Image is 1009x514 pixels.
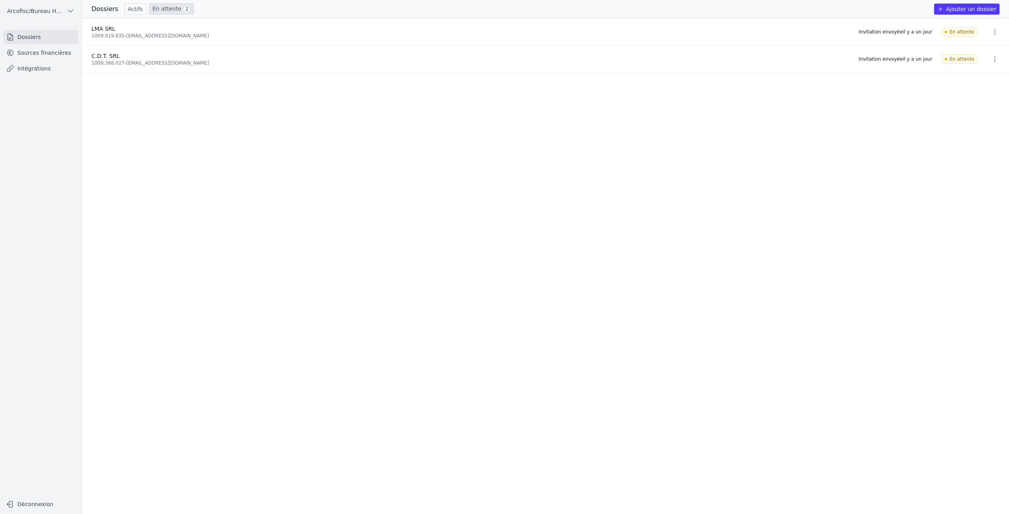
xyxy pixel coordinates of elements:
span: LMA SRL [91,26,115,32]
h3: Dossiers [91,4,118,14]
a: Actifs [125,4,146,15]
span: En attente [942,27,977,37]
a: Sources financières [3,46,78,60]
div: Invitation envoyée il y a un jour [859,56,933,62]
a: Dossiers [3,30,78,44]
div: Invitation envoyée il y a un jour [859,29,933,35]
button: Ajouter un dossier [934,4,1000,15]
div: 1000.368.027 - [EMAIL_ADDRESS][DOMAIN_NAME] [91,60,849,66]
button: Déconnexion [3,498,78,510]
span: En attente [942,54,977,64]
a: En attente 2 [149,3,194,15]
button: Arcofisc/Bureau Haot [3,5,78,17]
span: Arcofisc/Bureau Haot [7,7,63,15]
div: 1009.019.635 - [EMAIL_ADDRESS][DOMAIN_NAME] [91,33,849,39]
span: C.D.T. SRL [91,53,120,59]
a: Intégrations [3,61,78,76]
span: 2 [183,5,191,13]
